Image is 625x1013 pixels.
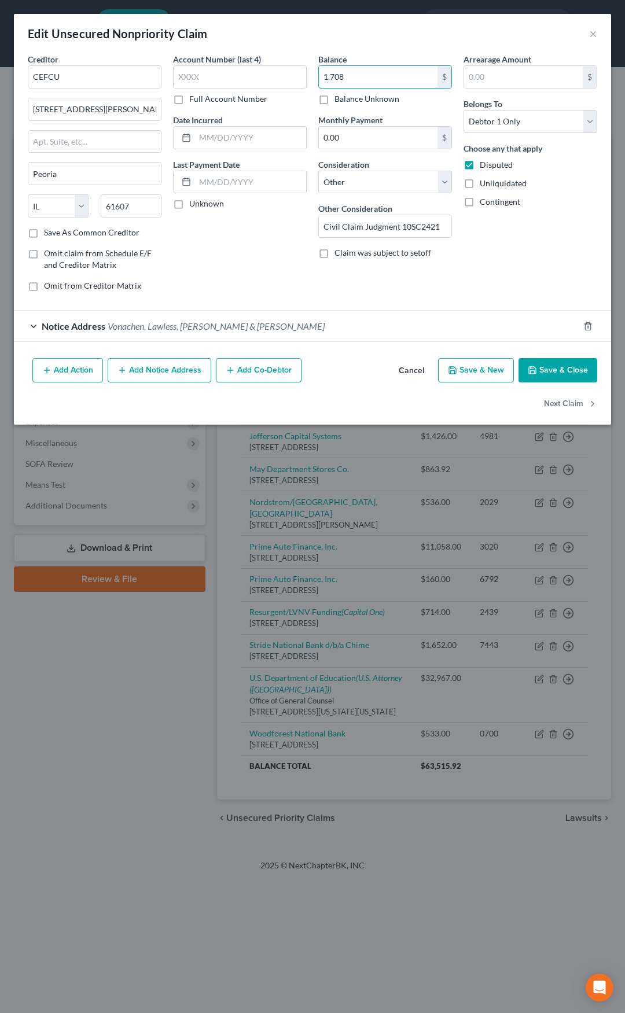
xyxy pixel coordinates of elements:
[319,127,437,149] input: 0.00
[583,66,597,88] div: $
[44,281,141,290] span: Omit from Creditor Matrix
[195,127,306,149] input: MM/DD/YYYY
[437,66,451,88] div: $
[464,99,502,109] span: Belongs To
[319,66,437,88] input: 0.00
[108,358,211,382] button: Add Notice Address
[389,359,433,382] button: Cancel
[189,93,267,105] label: Full Account Number
[28,163,161,185] input: Enter city...
[318,53,347,65] label: Balance
[28,25,208,42] div: Edit Unsecured Nonpriority Claim
[334,248,431,257] span: Claim was subject to setoff
[173,159,240,171] label: Last Payment Date
[108,321,325,331] span: Vonachen, Lawless, [PERSON_NAME] & [PERSON_NAME]
[28,98,161,120] input: Enter address...
[589,27,597,40] button: ×
[42,321,105,331] span: Notice Address
[318,202,392,215] label: Other Consideration
[189,198,224,209] label: Unknown
[28,54,58,64] span: Creditor
[318,114,383,126] label: Monthly Payment
[318,159,369,171] label: Consideration
[480,160,513,170] span: Disputed
[544,392,597,416] button: Next Claim
[438,358,514,382] button: Save & New
[44,248,152,270] span: Omit claim from Schedule E/F and Creditor Matrix
[173,65,307,89] input: XXXX
[173,53,261,65] label: Account Number (last 4)
[216,358,302,382] button: Add Co-Debtor
[173,114,223,126] label: Date Incurred
[28,65,161,89] input: Search creditor by name...
[28,131,161,153] input: Apt, Suite, etc...
[195,171,306,193] input: MM/DD/YYYY
[586,974,613,1001] div: Open Intercom Messenger
[334,93,399,105] label: Balance Unknown
[32,358,103,382] button: Add Action
[101,194,162,218] input: Enter zip...
[519,358,597,382] button: Save & Close
[44,227,139,238] label: Save As Common Creditor
[319,215,451,237] input: Specify...
[464,53,531,65] label: Arrearage Amount
[480,178,527,188] span: Unliquidated
[480,197,520,207] span: Contingent
[437,127,451,149] div: $
[464,66,583,88] input: 0.00
[464,142,542,154] label: Choose any that apply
